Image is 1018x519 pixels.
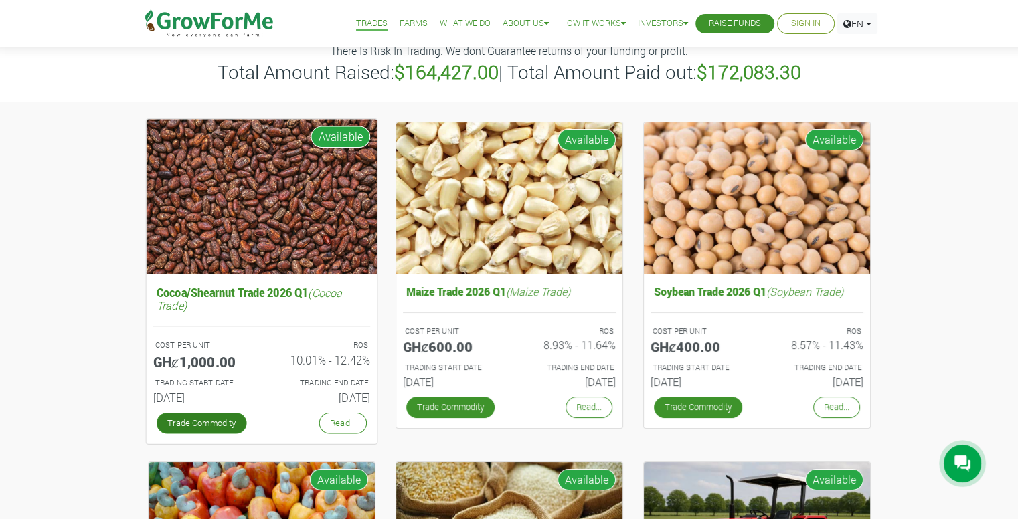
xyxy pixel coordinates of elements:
[356,17,388,31] a: Trades
[156,284,341,312] i: (Cocoa Trade)
[155,339,249,350] p: COST PER UNIT
[766,284,843,298] i: (Soybean Trade)
[709,17,761,31] a: Raise Funds
[153,282,369,314] h5: Cocoa/Shearnut Trade 2026 Q1
[153,391,251,404] h6: [DATE]
[644,122,870,274] img: growforme image
[566,397,612,417] a: Read...
[274,339,368,350] p: ROS
[769,362,861,373] p: Estimated Trading End Date
[638,17,688,31] a: Investors
[319,412,366,433] a: Read...
[805,129,863,150] span: Available
[403,375,499,388] h6: [DATE]
[837,13,877,34] a: EN
[805,469,863,490] span: Available
[697,60,801,84] b: $172,083.30
[813,397,860,417] a: Read...
[506,284,570,298] i: (Maize Trade)
[310,469,368,490] span: Available
[396,122,622,274] img: growforme image
[403,338,499,354] h5: GHȼ600.00
[311,126,370,148] span: Available
[519,375,616,388] h6: [DATE]
[521,326,614,337] p: ROS
[440,17,491,31] a: What We Do
[651,282,863,393] a: Soybean Trade 2026 Q1(Soybean Trade) COST PER UNIT GHȼ400.00 ROS 8.57% - 11.43% TRADING START DAT...
[653,362,745,373] p: Estimated Trading Start Date
[272,391,370,404] h6: [DATE]
[403,282,616,301] h5: Maize Trade 2026 Q1
[651,375,747,388] h6: [DATE]
[769,326,861,337] p: ROS
[558,129,616,150] span: Available
[651,338,747,354] h5: GHȼ400.00
[561,17,626,31] a: How it Works
[651,282,863,301] h5: Soybean Trade 2026 Q1
[274,377,368,388] p: Estimated Trading End Date
[519,338,616,351] h6: 8.93% - 11.64%
[394,60,499,84] b: $164,427.00
[140,43,879,59] p: There Is Risk In Trading. We dont Guarantee returns of your funding or profit.
[503,17,549,31] a: About Us
[767,338,863,351] h6: 8.57% - 11.43%
[405,326,497,337] p: COST PER UNIT
[521,362,614,373] p: Estimated Trading End Date
[767,375,863,388] h6: [DATE]
[558,469,616,490] span: Available
[654,397,742,417] a: Trade Commodity
[153,282,369,409] a: Cocoa/Shearnut Trade 2026 Q1(Cocoa Trade) COST PER UNIT GHȼ1,000.00 ROS 10.01% - 12.42% TRADING S...
[140,61,879,84] h3: Total Amount Raised: | Total Amount Paid out:
[405,362,497,373] p: Estimated Trading Start Date
[153,353,251,369] h5: GHȼ1,000.00
[155,377,249,388] p: Estimated Trading Start Date
[156,412,246,433] a: Trade Commodity
[791,17,821,31] a: Sign In
[272,353,370,367] h6: 10.01% - 12.42%
[406,397,495,417] a: Trade Commodity
[400,17,428,31] a: Farms
[403,282,616,393] a: Maize Trade 2026 Q1(Maize Trade) COST PER UNIT GHȼ600.00 ROS 8.93% - 11.64% TRADING START DATE [D...
[653,326,745,337] p: COST PER UNIT
[146,119,377,274] img: growforme image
